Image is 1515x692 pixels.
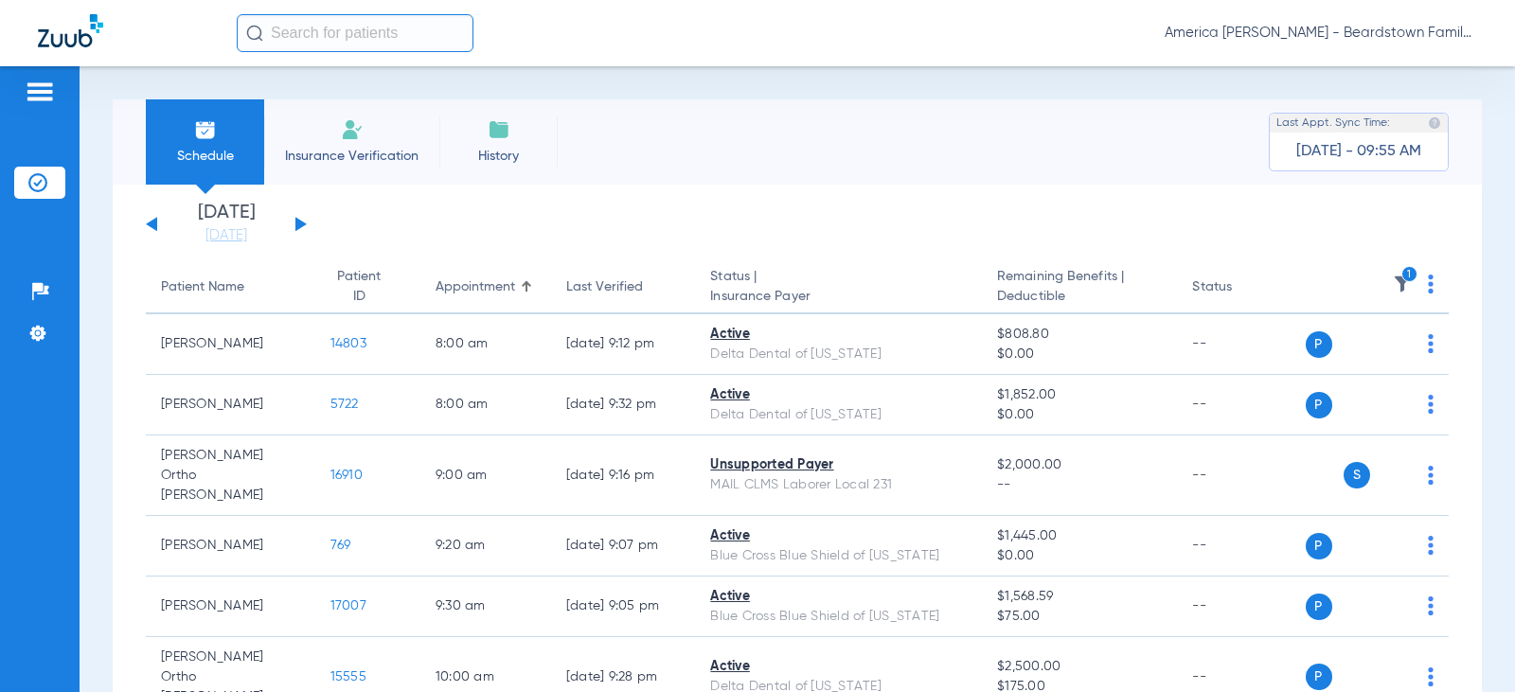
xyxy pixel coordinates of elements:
span: $1,852.00 [997,385,1162,405]
div: Delta Dental of [US_STATE] [710,345,967,364]
span: $0.00 [997,405,1162,425]
span: $0.00 [997,345,1162,364]
span: $0.00 [997,546,1162,566]
td: [DATE] 9:16 PM [551,435,696,516]
td: [PERSON_NAME] [146,577,315,637]
span: Schedule [160,147,250,166]
td: [PERSON_NAME] [146,375,315,435]
div: Patient ID [330,267,388,307]
div: Patient ID [330,267,405,307]
span: P [1306,664,1332,690]
span: Insurance Payer [710,287,967,307]
span: P [1306,594,1332,620]
i: 1 [1401,266,1418,283]
div: Patient Name [161,277,244,297]
th: Status | [695,261,982,314]
span: S [1344,462,1370,488]
span: 5722 [330,398,359,411]
span: $75.00 [997,607,1162,627]
span: $1,568.59 [997,587,1162,607]
td: 8:00 AM [420,375,551,435]
div: Appointment [436,277,536,297]
li: [DATE] [169,204,283,245]
div: Active [710,657,967,677]
img: Schedule [194,118,217,141]
span: America [PERSON_NAME] - Beardstown Family Dental [1165,24,1477,43]
td: -- [1177,314,1305,375]
td: -- [1177,435,1305,516]
a: [DATE] [169,226,283,245]
span: Last Appt. Sync Time: [1276,114,1390,133]
img: group-dot-blue.svg [1428,536,1434,555]
img: hamburger-icon [25,80,55,103]
span: Deductible [997,287,1162,307]
div: Last Verified [566,277,681,297]
span: $2,500.00 [997,657,1162,677]
img: group-dot-blue.svg [1428,395,1434,414]
td: [PERSON_NAME] [146,314,315,375]
img: group-dot-blue.svg [1428,596,1434,615]
img: last sync help info [1428,116,1441,130]
td: [PERSON_NAME] [146,516,315,577]
div: Active [710,587,967,607]
img: Search Icon [246,25,263,42]
img: group-dot-blue.svg [1428,466,1434,485]
img: History [488,118,510,141]
span: $2,000.00 [997,455,1162,475]
td: -- [1177,577,1305,637]
span: $808.80 [997,325,1162,345]
td: 9:30 AM [420,577,551,637]
span: P [1306,331,1332,358]
img: Zuub Logo [38,14,103,47]
span: -- [997,475,1162,495]
td: 8:00 AM [420,314,551,375]
span: 769 [330,539,351,552]
span: Insurance Verification [278,147,425,166]
span: P [1306,392,1332,418]
div: Active [710,385,967,405]
div: Unsupported Payer [710,455,967,475]
div: Active [710,325,967,345]
img: group-dot-blue.svg [1428,275,1434,293]
div: Blue Cross Blue Shield of [US_STATE] [710,607,967,627]
td: [PERSON_NAME] Ortho [PERSON_NAME] [146,435,315,516]
span: History [454,147,544,166]
div: Delta Dental of [US_STATE] [710,405,967,425]
span: 15555 [330,670,366,683]
img: Manual Insurance Verification [341,118,364,141]
span: [DATE] - 09:55 AM [1296,142,1421,161]
td: 9:20 AM [420,516,551,577]
span: 14803 [330,337,366,350]
th: Status [1177,261,1305,314]
span: 16910 [330,469,363,482]
div: Active [710,526,967,546]
div: Blue Cross Blue Shield of [US_STATE] [710,546,967,566]
img: group-dot-blue.svg [1428,334,1434,353]
td: [DATE] 9:12 PM [551,314,696,375]
td: [DATE] 9:05 PM [551,577,696,637]
input: Search for patients [237,14,473,52]
div: Appointment [436,277,515,297]
th: Remaining Benefits | [982,261,1177,314]
td: 9:00 AM [420,435,551,516]
span: P [1306,533,1332,559]
img: group-dot-blue.svg [1428,667,1434,686]
div: Patient Name [161,277,300,297]
td: -- [1177,375,1305,435]
div: Last Verified [566,277,643,297]
td: -- [1177,516,1305,577]
img: filter.svg [1393,275,1412,293]
td: [DATE] 9:32 PM [551,375,696,435]
td: [DATE] 9:07 PM [551,516,696,577]
span: 17007 [330,599,366,612]
span: $1,445.00 [997,526,1162,546]
div: MAIL CLMS Laborer Local 231 [710,475,967,495]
